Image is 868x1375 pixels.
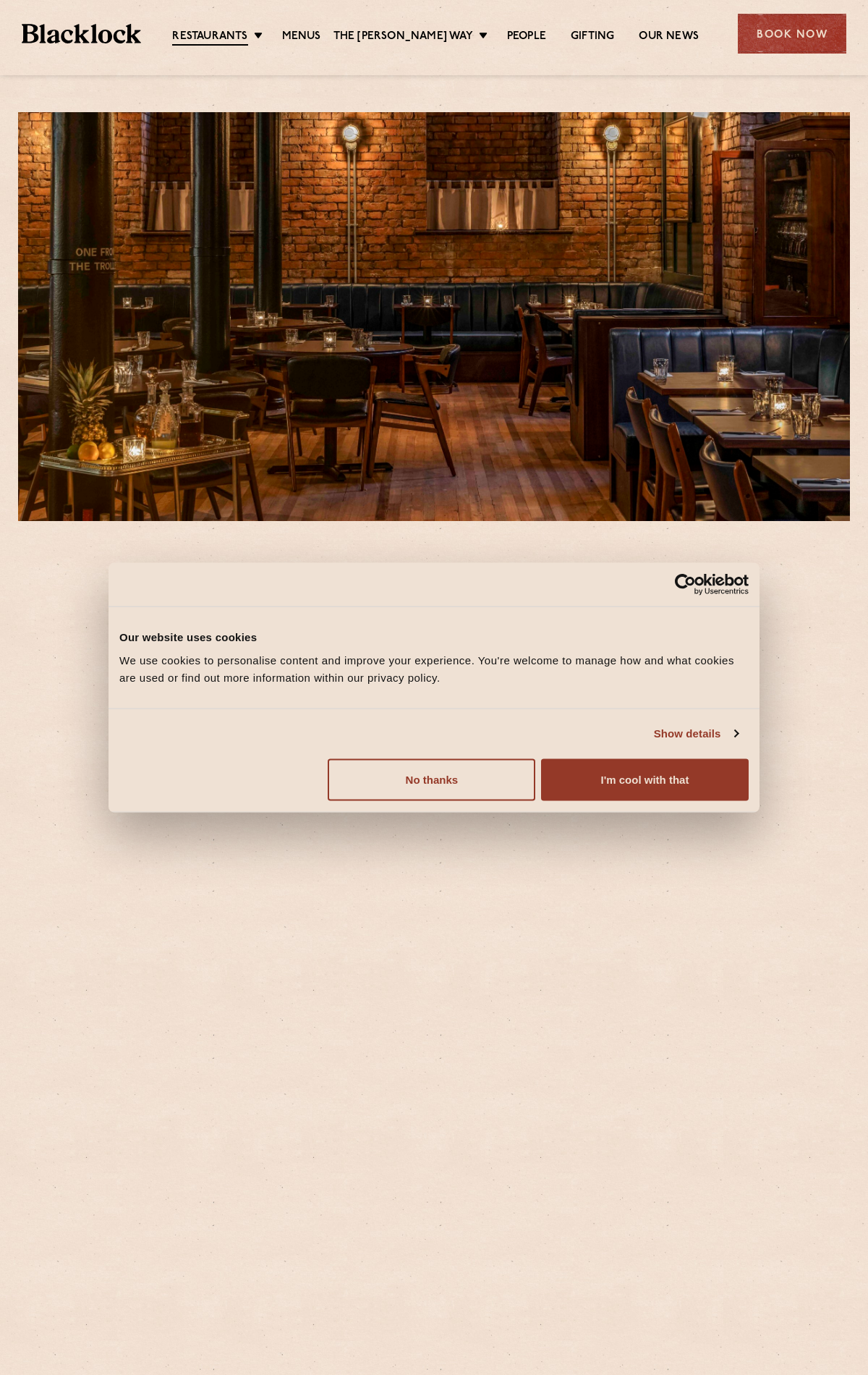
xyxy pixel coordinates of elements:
a: Usercentrics Cookiebot - opens in a new window [622,574,749,596]
div: Book Now [738,14,846,54]
img: BL_Textured_Logo-footer-cropped.svg [22,24,141,44]
button: I'm cool with that [541,758,749,800]
button: No thanks [328,758,535,800]
div: We use cookies to personalise content and improve your experience. You're welcome to manage how a... [119,651,749,686]
a: Menus [282,30,321,44]
a: Restaurants [172,30,247,46]
a: Our News [639,30,699,44]
a: The [PERSON_NAME] Way [333,30,473,44]
a: People [507,30,546,44]
a: Gifting [571,30,614,44]
div: Our website uses cookies [119,629,749,646]
a: Show details [654,725,738,742]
